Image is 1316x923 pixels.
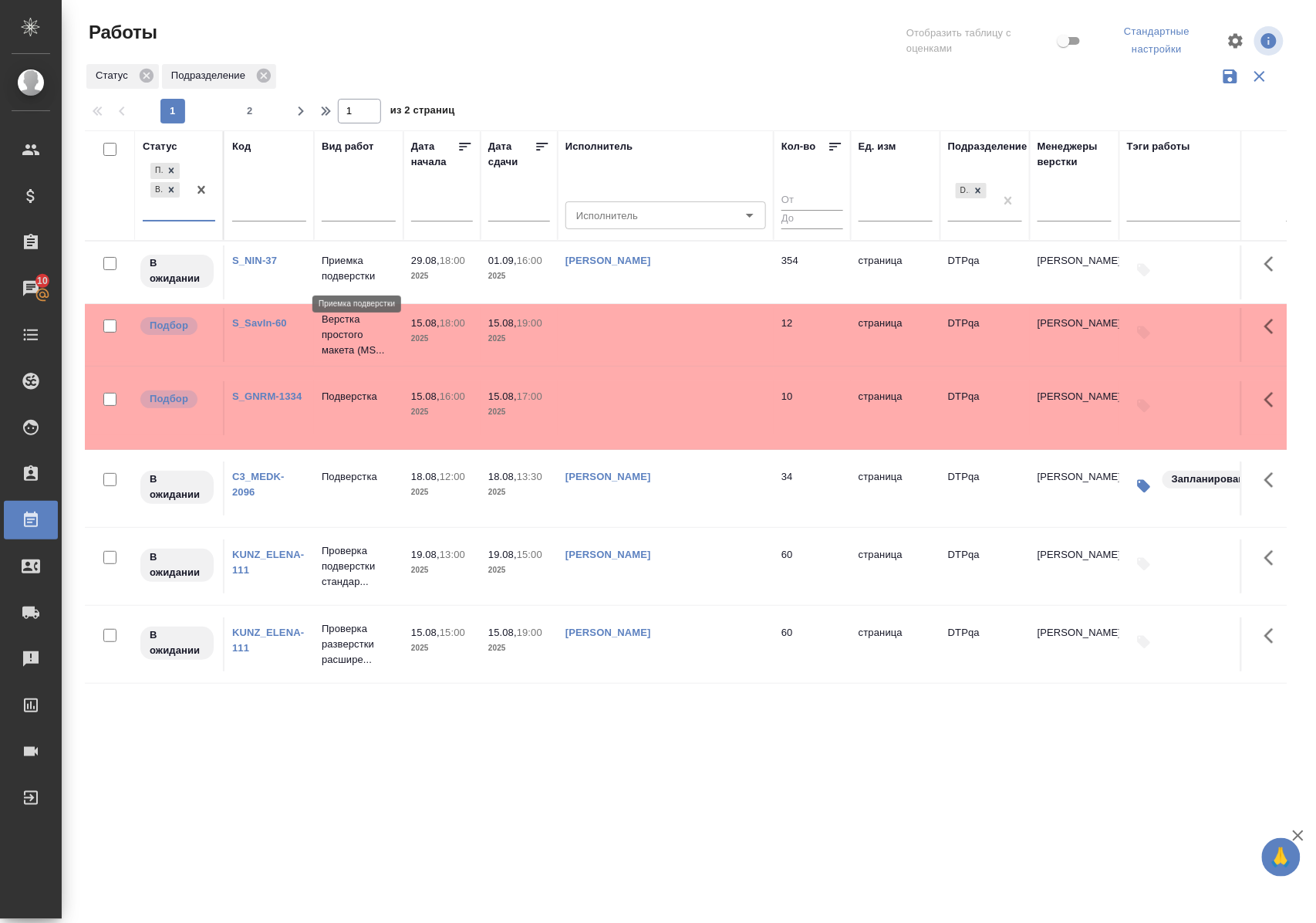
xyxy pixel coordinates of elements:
[940,461,1030,516] td: DTPqa
[1262,838,1301,877] button: 🙏
[774,245,851,299] td: 354
[411,549,440,560] p: 19.08,
[565,549,651,560] a: [PERSON_NAME]
[488,549,517,560] p: 19.08,
[1255,381,1292,418] button: Здесь прячутся важные кнопки
[139,316,215,336] div: Можно подбирать исполнителей
[517,627,542,638] p: 19:00
[774,617,851,671] td: 60
[96,68,133,83] p: Статус
[150,391,188,407] p: Подбор
[774,308,851,362] td: 12
[488,563,550,578] p: 2025
[232,317,287,329] a: S_SavIn-60
[565,139,633,154] div: Исполнитель
[851,539,940,593] td: страница
[139,389,215,410] div: Можно подбирать исполнителей
[411,255,440,266] p: 29.08,
[232,255,277,266] a: S_NIN-37
[488,641,550,656] p: 2025
[517,390,542,402] p: 17:00
[1097,20,1217,62] div: split button
[517,255,542,266] p: 16:00
[565,471,651,482] a: [PERSON_NAME]
[4,269,58,308] a: 10
[150,627,204,658] p: В ожидании
[1038,389,1112,404] p: [PERSON_NAME]
[948,139,1027,154] div: Подразделение
[322,139,374,154] div: Вид работ
[411,485,473,500] p: 2025
[774,539,851,593] td: 60
[150,163,163,179] div: Подбор
[150,549,204,580] p: В ожидании
[232,390,302,402] a: S_GNRM-1334
[488,139,535,170] div: Дата сдачи
[1127,316,1161,350] button: Добавить тэги
[440,549,465,560] p: 13:00
[150,255,204,286] p: В ожидании
[440,317,465,329] p: 18:00
[488,390,517,402] p: 15.08,
[150,182,163,198] div: В ожидании
[488,627,517,638] p: 15.08,
[851,308,940,362] td: страница
[411,563,473,578] p: 2025
[171,68,251,83] p: Подразделение
[390,101,455,123] span: из 2 страниц
[411,331,473,347] p: 2025
[411,139,457,170] div: Дата начала
[411,269,473,284] p: 2025
[411,317,440,329] p: 15.08,
[954,181,988,201] div: DTPqa
[1217,22,1254,59] span: Настроить таблицу
[86,64,159,89] div: Статус
[322,621,396,668] p: Проверка разверстки расшире...
[440,627,465,638] p: 15:00
[1245,62,1274,91] button: Сбросить фильтры
[781,191,843,211] input: От
[411,641,473,656] p: 2025
[940,245,1030,299] td: DTPqa
[565,255,651,266] a: [PERSON_NAME]
[774,381,851,435] td: 10
[1038,316,1112,331] p: [PERSON_NAME]
[440,471,465,482] p: 12:00
[411,404,473,420] p: 2025
[322,389,396,404] p: Подверстка
[1161,469,1256,490] div: Запланирован
[440,390,465,402] p: 16:00
[1255,461,1292,499] button: Здесь прячутся важные кнопки
[1254,26,1287,56] span: Посмотреть информацию
[1255,617,1292,654] button: Здесь прячутся важные кнопки
[1038,547,1112,563] p: [PERSON_NAME]
[739,205,761,226] button: Open
[232,471,285,498] a: C3_MEDK-2096
[232,549,304,576] a: KUNZ_ELENA-111
[1216,62,1245,91] button: Сохранить фильтры
[139,253,215,289] div: Исполнитель назначен, приступать к работе пока рано
[322,312,396,358] p: Верстка простого макета (MS...
[940,617,1030,671] td: DTPqa
[85,20,157,45] span: Работы
[232,627,304,654] a: KUNZ_ELENA-111
[488,331,550,347] p: 2025
[1038,469,1112,485] p: [PERSON_NAME]
[851,245,940,299] td: страница
[149,161,181,181] div: Подбор, В ожидании
[149,181,181,200] div: Подбор, В ожидании
[488,404,550,420] p: 2025
[781,139,816,154] div: Кол-во
[488,471,517,482] p: 18.08,
[1127,547,1161,581] button: Добавить тэги
[859,139,896,154] div: Ед. изм
[1268,841,1294,874] span: 🙏
[143,139,177,154] div: Статус
[1255,539,1292,576] button: Здесь прячутся важные кнопки
[488,255,517,266] p: 01.09,
[956,183,970,199] div: DTPqa
[411,390,440,402] p: 15.08,
[517,317,542,329] p: 19:00
[322,543,396,590] p: Проверка подверстки стандар...
[565,627,651,638] a: [PERSON_NAME]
